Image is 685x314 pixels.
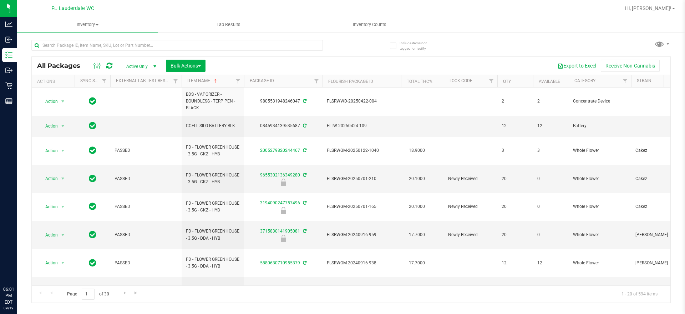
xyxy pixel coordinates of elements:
span: Whole Flower [573,260,627,266]
inline-svg: Reports [5,98,12,105]
a: Filter [311,75,323,87]
span: FD - FLOWER GREENHOUSE - 3.5G - HTM - HYB [186,284,240,298]
span: 0 [537,175,564,182]
span: Action [39,121,58,131]
span: Whole Flower [573,175,627,182]
span: FLSRWGM-20250122-1040 [327,147,397,154]
span: Inventory [17,21,158,28]
span: Concentrate Device [573,98,627,105]
a: 3194090247757496 [260,200,300,205]
button: Bulk Actions [166,60,205,72]
span: 17.7000 [405,230,428,240]
span: Battery [573,123,627,129]
a: Sync Status [80,78,108,83]
span: Newly Received [448,231,493,238]
a: Filter [232,75,244,87]
span: 0 [537,203,564,210]
span: 12 [502,260,529,266]
span: FD - FLOWER GREENHOUSE - 3.5G - DDA - HYB [186,228,240,241]
span: Sync from Compliance System [302,200,306,205]
input: Search Package ID, Item Name, SKU, Lot or Part Number... [31,40,323,51]
span: Inventory Counts [343,21,396,28]
span: FLSRWGM-20250701-210 [327,175,397,182]
a: Package ID [250,78,274,83]
inline-svg: Inventory [5,51,12,59]
a: Strain [637,78,651,83]
inline-svg: Retail [5,82,12,89]
span: select [59,258,67,268]
a: Total THC% [407,79,432,84]
span: Whole Flower [573,147,627,154]
span: Ft. Lauderdale WC [51,5,94,11]
span: FD - FLOWER GREENHOUSE - 3.5G - CKZ - HYB [186,144,240,158]
a: 2005279820244467 [260,148,300,153]
span: Sync from Compliance System [302,123,306,128]
a: Filter [486,75,497,87]
span: 2 [502,98,529,105]
a: Inventory Counts [299,17,440,32]
a: Flourish Package ID [328,79,373,84]
iframe: Resource center [7,257,29,278]
span: Newly Received [448,203,493,210]
span: select [59,202,67,212]
div: Newly Received [243,207,324,214]
a: 3715830141905081 [260,229,300,234]
span: Sync from Compliance System [302,229,306,234]
span: Whole Flower [573,231,627,238]
span: Lab Results [207,21,250,28]
span: 2 [537,98,564,105]
span: 20.1000 [405,201,428,212]
a: Go to the next page [120,289,130,298]
span: PASSED [115,260,177,266]
span: 20.1000 [405,174,428,184]
span: BDS - VAPORIZER - BOUNDLESS - TERP PEN - BLACK [186,91,240,112]
span: In Sync [89,96,96,106]
a: Qty [503,79,511,84]
span: Action [39,174,58,184]
inline-svg: Outbound [5,67,12,74]
span: 20 [502,203,529,210]
a: Lab Results [158,17,299,32]
div: 0845934139535687 [243,123,324,129]
span: Include items not tagged for facility [400,40,435,51]
span: select [59,146,67,156]
span: Action [39,96,58,106]
a: External Lab Test Result [116,78,172,83]
div: Actions [37,79,72,84]
a: Filter [619,75,631,87]
a: Category [574,78,595,83]
span: select [59,230,67,240]
span: In Sync [89,258,96,268]
span: FLSRWGM-20250701-165 [327,203,397,210]
span: 0 [537,231,564,238]
span: In Sync [89,145,96,155]
a: 9655302136349280 [260,173,300,178]
a: 5880630710955379 [260,260,300,265]
span: Sync from Compliance System [302,99,306,104]
span: 12 [537,260,564,266]
span: PASSED [115,203,177,210]
span: In Sync [89,230,96,240]
inline-svg: Inbound [5,36,12,43]
span: Sync from Compliance System [302,148,306,153]
span: Action [39,258,58,268]
button: Receive Non-Cannabis [601,60,660,72]
span: In Sync [89,201,96,211]
span: Action [39,202,58,212]
span: PASSED [115,147,177,154]
a: Inventory [17,17,158,32]
a: Go to the last page [131,289,141,298]
a: Filter [98,75,110,87]
span: Bulk Actions [171,63,201,69]
span: PASSED [115,175,177,182]
span: PASSED [115,231,177,238]
span: FD - FLOWER GREENHOUSE - 3.5G - CKZ - HYB [186,200,240,214]
span: Sync from Compliance System [302,173,306,178]
span: CCELL SILO BATTERY BLK [186,123,240,129]
div: Newly Received [243,235,324,242]
span: Newly Received [448,175,493,182]
span: 17.7000 [405,258,428,268]
p: 09/19 [3,305,14,311]
span: Hi, [PERSON_NAME]! [625,5,671,11]
span: 1 - 20 of 594 items [616,289,663,299]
